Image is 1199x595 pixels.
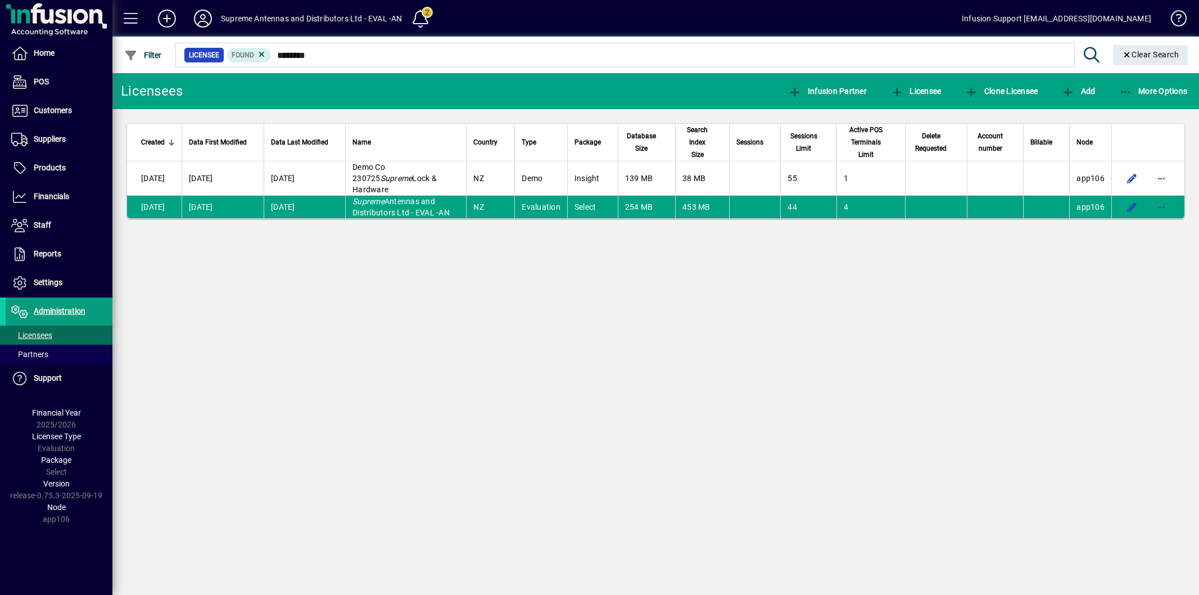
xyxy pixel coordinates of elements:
td: Demo [514,161,567,196]
button: Clear [1113,45,1188,65]
span: Financials [34,192,69,201]
span: Partners [11,350,48,359]
span: Licensee [189,49,219,61]
td: 139 MB [618,161,675,196]
td: [DATE] [264,161,345,196]
button: Clone Licensee [962,81,1040,101]
a: Products [6,154,112,182]
a: Settings [6,269,112,297]
button: Licensee [888,81,944,101]
button: More Options [1116,81,1191,101]
a: Licensees [6,326,112,345]
span: Suppliers [34,134,66,143]
td: 55 [780,161,836,196]
div: Type [522,136,560,148]
span: Licensee [890,87,942,96]
a: Home [6,39,112,67]
span: Reports [34,249,61,258]
button: Filter [121,45,165,65]
span: Found [232,51,254,59]
span: Licensees [11,331,52,340]
td: [DATE] [127,196,182,218]
a: Reports [6,240,112,268]
div: Account number [974,130,1017,155]
span: Add [1061,87,1095,96]
span: Support [34,373,62,382]
td: [DATE] [182,161,264,196]
span: Account number [974,130,1007,155]
span: Node [47,503,66,512]
span: Settings [34,278,62,287]
span: Financial Year [32,408,81,417]
div: Licensees [121,82,183,100]
span: Clear Search [1122,50,1179,59]
span: Demo Co 230725 Lock & Hardware [352,163,437,194]
span: Billable [1030,136,1052,148]
span: app106.prod.infusionbusinesssoftware.com [1076,202,1105,211]
button: Profile [185,8,221,29]
div: Infusion Support [EMAIL_ADDRESS][DOMAIN_NAME] [962,10,1151,28]
span: Package [574,136,601,148]
td: 4 [836,196,905,218]
td: NZ [466,196,514,218]
button: Edit [1123,198,1141,216]
button: More options [1152,198,1170,216]
span: Products [34,163,66,172]
td: 1 [836,161,905,196]
div: Active POS Terminals Limit [844,124,898,161]
td: [DATE] [127,161,182,196]
button: Edit [1123,169,1141,187]
div: Database Size [625,130,668,155]
span: POS [34,77,49,86]
span: Licensee Type [32,432,81,441]
span: Staff [34,220,51,229]
span: Node [1076,136,1093,148]
div: Data Last Modified [271,136,338,148]
td: Evaluation [514,196,567,218]
span: Database Size [625,130,658,155]
span: Sessions [736,136,763,148]
a: Knowledge Base [1162,2,1185,39]
span: Antennas and Distributors Ltd - EVAL -AN [352,197,450,217]
span: Country [473,136,497,148]
span: Sessions Limit [788,130,820,155]
div: Billable [1030,136,1062,148]
span: Created [141,136,165,148]
div: Sessions Limit [788,130,830,155]
div: Delete Requested [912,130,960,155]
div: Sessions [736,136,773,148]
em: Supreme [352,197,384,206]
span: Delete Requested [912,130,949,155]
button: Add [1058,81,1098,101]
span: Data Last Modified [271,136,328,148]
td: 254 MB [618,196,675,218]
a: Customers [6,97,112,125]
button: Infusion Partner [785,81,870,101]
td: Select [567,196,618,218]
span: Search Index Size [682,124,712,161]
span: Infusion Partner [788,87,867,96]
span: More Options [1119,87,1188,96]
span: Home [34,48,55,57]
a: Financials [6,183,112,211]
a: Staff [6,211,112,240]
span: Name [352,136,371,148]
span: Administration [34,306,85,315]
td: [DATE] [182,196,264,218]
span: Package [41,456,71,465]
a: Suppliers [6,125,112,154]
td: 44 [780,196,836,218]
div: Country [473,136,508,148]
button: Add [149,8,185,29]
td: NZ [466,161,514,196]
a: Support [6,364,112,393]
span: Filter [124,51,162,60]
div: Data First Modified [189,136,257,148]
a: POS [6,68,112,96]
span: app106.prod.infusionbusinesssoftware.com [1076,174,1105,183]
button: More options [1152,169,1170,187]
td: 38 MB [675,161,729,196]
span: Data First Modified [189,136,247,148]
td: [DATE] [264,196,345,218]
td: 453 MB [675,196,729,218]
